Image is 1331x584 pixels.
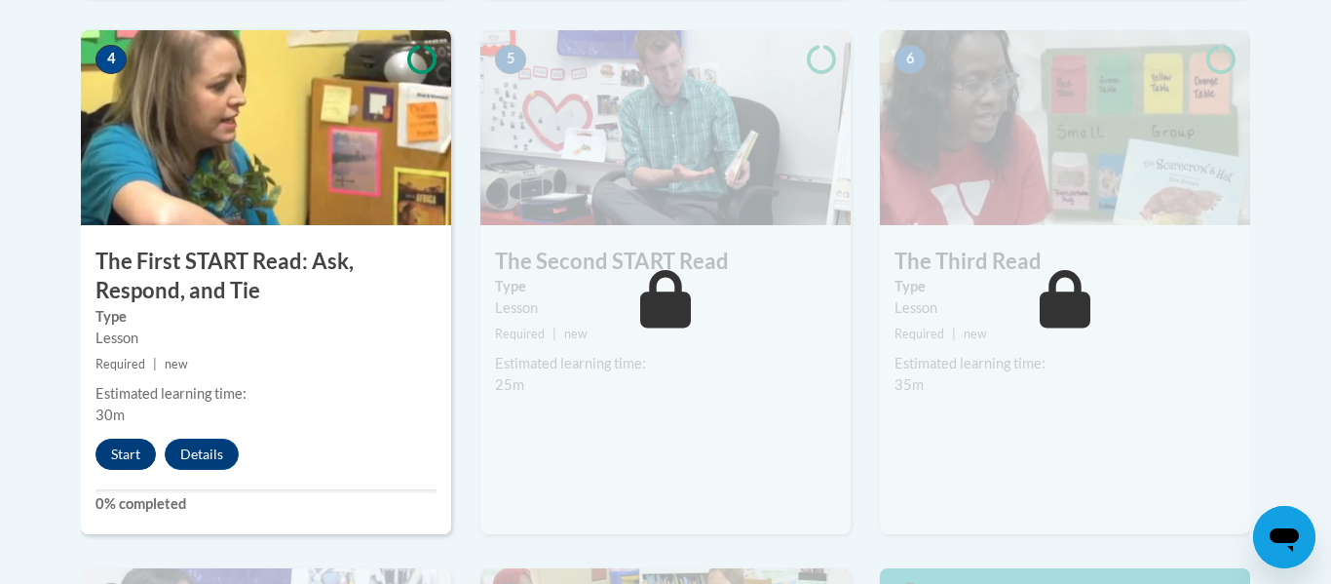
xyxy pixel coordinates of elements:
span: 6 [894,45,926,74]
span: | [552,327,556,341]
div: Estimated learning time: [894,353,1236,374]
button: Start [95,439,156,470]
h3: The Second START Read [480,247,851,277]
span: 30m [95,407,125,423]
span: 5 [495,45,526,74]
span: | [153,357,157,371]
span: | [952,327,956,341]
span: 4 [95,45,127,74]
iframe: Button to launch messaging window [1253,506,1315,568]
div: Estimated learning time: [95,383,437,405]
span: 25m [495,376,524,393]
img: Course Image [81,30,451,225]
label: Type [894,276,1236,297]
span: new [964,327,987,341]
span: Required [894,327,944,341]
span: 35m [894,376,924,393]
label: Type [95,306,437,328]
div: Lesson [95,328,437,349]
div: Lesson [894,297,1236,319]
span: Required [95,357,145,371]
img: Course Image [480,30,851,225]
h3: The First START Read: Ask, Respond, and Tie [81,247,451,307]
span: new [165,357,188,371]
span: Required [495,327,545,341]
div: Lesson [495,297,836,319]
img: Course Image [880,30,1250,225]
label: 0% completed [95,493,437,515]
button: Details [165,439,239,470]
h3: The Third Read [880,247,1250,277]
label: Type [495,276,836,297]
div: Estimated learning time: [495,353,836,374]
span: new [564,327,588,341]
